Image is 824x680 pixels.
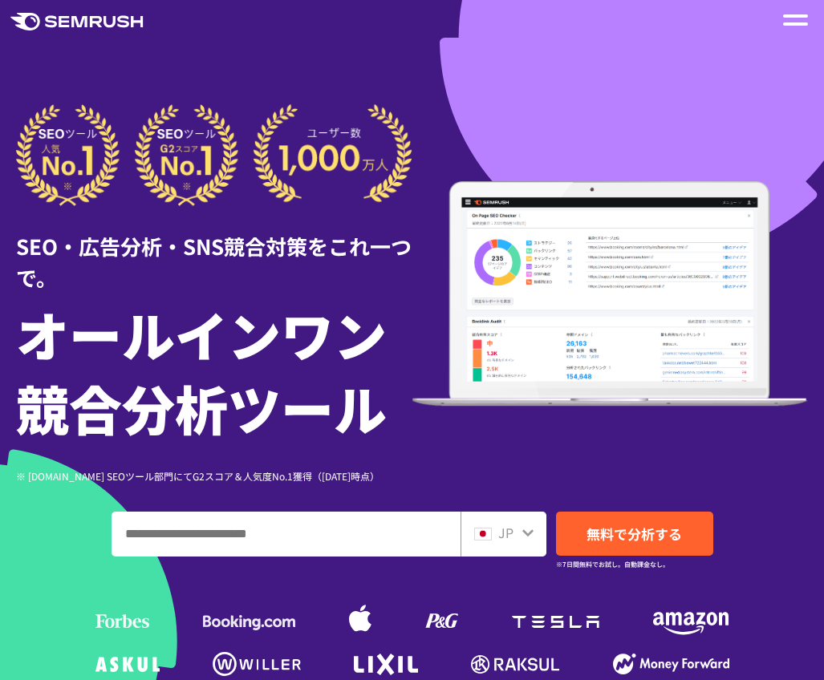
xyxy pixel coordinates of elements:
[16,206,412,293] div: SEO・広告分析・SNS競合対策をこれ一つで。
[587,524,682,544] span: 無料で分析する
[556,557,669,572] small: ※7日間無料でお試し。自動課金なし。
[556,512,713,556] a: 無料で分析する
[112,512,460,556] input: ドメイン、キーワードまたはURLを入力してください
[16,297,412,444] h1: オールインワン 競合分析ツール
[16,468,412,484] div: ※ [DOMAIN_NAME] SEOツール部門にてG2スコア＆人気度No.1獲得（[DATE]時点）
[498,523,513,542] span: JP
